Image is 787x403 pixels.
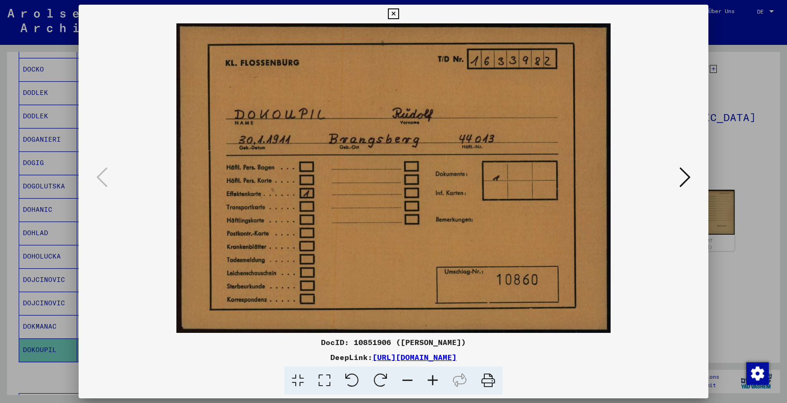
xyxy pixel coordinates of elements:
div: DeepLink: [79,352,708,363]
div: Zustimmung ändern [746,362,768,384]
div: DocID: 10851906 ([PERSON_NAME]) [79,337,708,348]
a: [URL][DOMAIN_NAME] [372,353,457,362]
img: Zustimmung ändern [746,362,769,385]
img: 001.jpg [110,23,677,333]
